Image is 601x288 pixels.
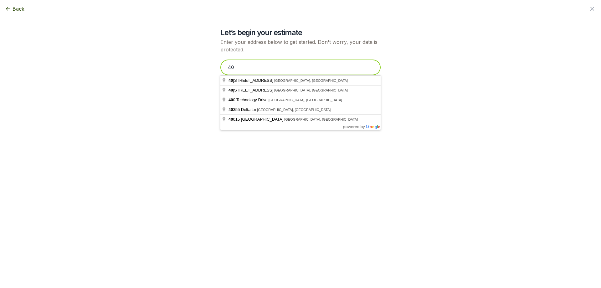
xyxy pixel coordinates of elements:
[5,5,24,13] button: Back
[257,108,331,112] span: [GEOGRAPHIC_DATA], [GEOGRAPHIC_DATA]
[229,107,257,112] span: 355 Delta Ln
[229,107,233,112] span: 40
[229,117,284,122] span: 015 [GEOGRAPHIC_DATA]
[274,79,348,82] span: [GEOGRAPHIC_DATA], [GEOGRAPHIC_DATA]
[229,97,269,102] span: 0 Technology Drive
[229,88,274,92] span: [STREET_ADDRESS]
[269,98,342,102] span: [GEOGRAPHIC_DATA], [GEOGRAPHIC_DATA]
[229,117,233,122] span: 40
[274,88,348,92] span: [GEOGRAPHIC_DATA], [GEOGRAPHIC_DATA]
[13,5,24,13] span: Back
[229,78,274,83] span: [STREET_ADDRESS]
[220,38,381,53] p: Enter your address below to get started. Don't worry, your data is protected.
[220,28,381,38] h2: Let’s begin your estimate
[229,78,233,83] span: 40
[284,118,358,121] span: [GEOGRAPHIC_DATA], [GEOGRAPHIC_DATA]
[220,60,381,75] input: Enter your address
[229,88,233,92] span: 40
[229,97,233,102] span: 40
